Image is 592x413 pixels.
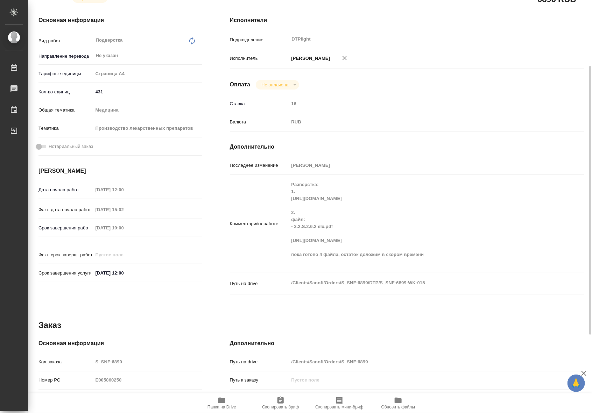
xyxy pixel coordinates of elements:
[230,100,289,107] p: Ставка
[38,167,202,175] h4: [PERSON_NAME]
[38,206,93,213] p: Факт. дата начала работ
[230,36,289,43] p: Подразделение
[38,88,93,95] p: Кол-во единиц
[289,277,555,289] textarea: /Clients/Sanofi/Orders/S_SNF-6899/DTP/S_SNF-6899-WK-015
[310,393,369,413] button: Скопировать мини-бриф
[251,393,310,413] button: Скопировать бриф
[570,376,582,391] span: 🙏
[230,143,584,151] h4: Дополнительно
[93,104,202,116] div: Медицина
[38,358,93,365] p: Код заказа
[230,220,289,227] p: Комментарий к работе
[38,251,93,258] p: Факт. срок заверш. работ
[38,125,93,132] p: Тематика
[230,377,289,384] p: Путь к заказу
[38,107,93,114] p: Общая тематика
[259,82,290,88] button: Не оплачена
[337,50,352,66] button: Удалить исполнителя
[38,339,202,348] h4: Основная информация
[93,375,202,385] input: Пустое поле
[93,357,202,367] input: Пустое поле
[207,405,236,410] span: Папка на Drive
[230,162,289,169] p: Последнее изменение
[192,393,251,413] button: Папка на Drive
[93,68,202,80] div: Страница А4
[93,185,154,195] input: Пустое поле
[230,119,289,126] p: Валюта
[93,87,202,97] input: ✎ Введи что-нибудь
[262,405,299,410] span: Скопировать бриф
[230,339,584,348] h4: Дополнительно
[289,357,555,367] input: Пустое поле
[230,80,251,89] h4: Оплата
[38,70,93,77] p: Тарифные единицы
[93,250,154,260] input: Пустое поле
[93,223,154,233] input: Пустое поле
[289,99,555,109] input: Пустое поле
[289,55,330,62] p: [PERSON_NAME]
[38,320,61,331] h2: Заказ
[289,116,555,128] div: RUB
[38,186,93,193] p: Дата начала работ
[256,80,299,90] div: В работе
[289,160,555,170] input: Пустое поле
[289,179,555,268] textarea: Разверстка: 1. [URL][DOMAIN_NAME] 2. файл: - 3.2.S.2.6.2 elx.pdf [URL][DOMAIN_NAME] пока готово 4...
[315,405,363,410] span: Скопировать мини-бриф
[38,53,93,60] p: Направление перевода
[230,16,584,24] h4: Исполнители
[289,375,555,385] input: Пустое поле
[49,143,93,150] span: Нотариальный заказ
[38,16,202,24] h4: Основная информация
[93,122,202,134] div: Производство лекарственных препаратов
[230,55,289,62] p: Исполнитель
[369,393,428,413] button: Обновить файлы
[230,358,289,365] p: Путь на drive
[381,405,415,410] span: Обновить файлы
[38,377,93,384] p: Номер РО
[38,37,93,44] p: Вид работ
[568,375,585,392] button: 🙏
[230,280,289,287] p: Путь на drive
[93,205,154,215] input: Пустое поле
[38,225,93,232] p: Срок завершения работ
[93,268,154,278] input: ✎ Введи что-нибудь
[38,270,93,277] p: Срок завершения услуги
